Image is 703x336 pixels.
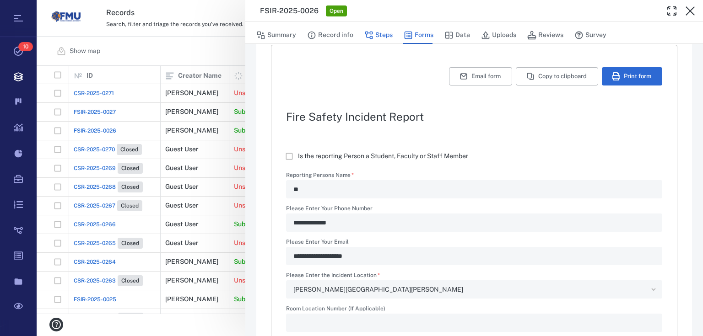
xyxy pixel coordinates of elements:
[286,247,662,265] div: Please Enter Your Email
[21,6,39,15] span: Help
[663,2,681,20] button: Toggle Fullscreen
[444,27,470,44] button: Data
[574,27,606,44] button: Survey
[18,42,33,51] span: 10
[286,180,662,198] div: Reporting Persons Name
[260,5,319,16] h3: FSIR-2025-0026
[286,239,662,247] label: Please Enter Your Email
[293,284,648,295] div: [PERSON_NAME][GEOGRAPHIC_DATA][PERSON_NAME]
[307,27,353,44] button: Record info
[681,2,699,20] button: Close
[286,306,662,314] label: Room Location Number (If Applicable)
[298,152,468,161] span: Is the reporting Person a Student, Faculty or Staff Member
[286,280,662,299] div: Please Enter the Incident Location
[286,314,662,332] div: Room Location Number (If Applicable)
[286,111,662,122] h2: Fire Safety Incident Report
[364,27,393,44] button: Steps
[516,67,598,85] button: Copy to clipboard
[527,27,563,44] button: Reviews
[449,67,512,85] button: Email form
[256,27,296,44] button: Summary
[404,27,433,44] button: Forms
[286,206,662,213] label: Please Enter Your Phone Number
[602,67,662,85] button: Print form
[286,272,662,280] label: Please Enter the Incident Location
[481,27,516,44] button: Uploads
[286,172,662,180] label: Reporting Persons Name
[286,213,662,232] div: Please Enter Your Phone Number
[328,7,345,15] span: Open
